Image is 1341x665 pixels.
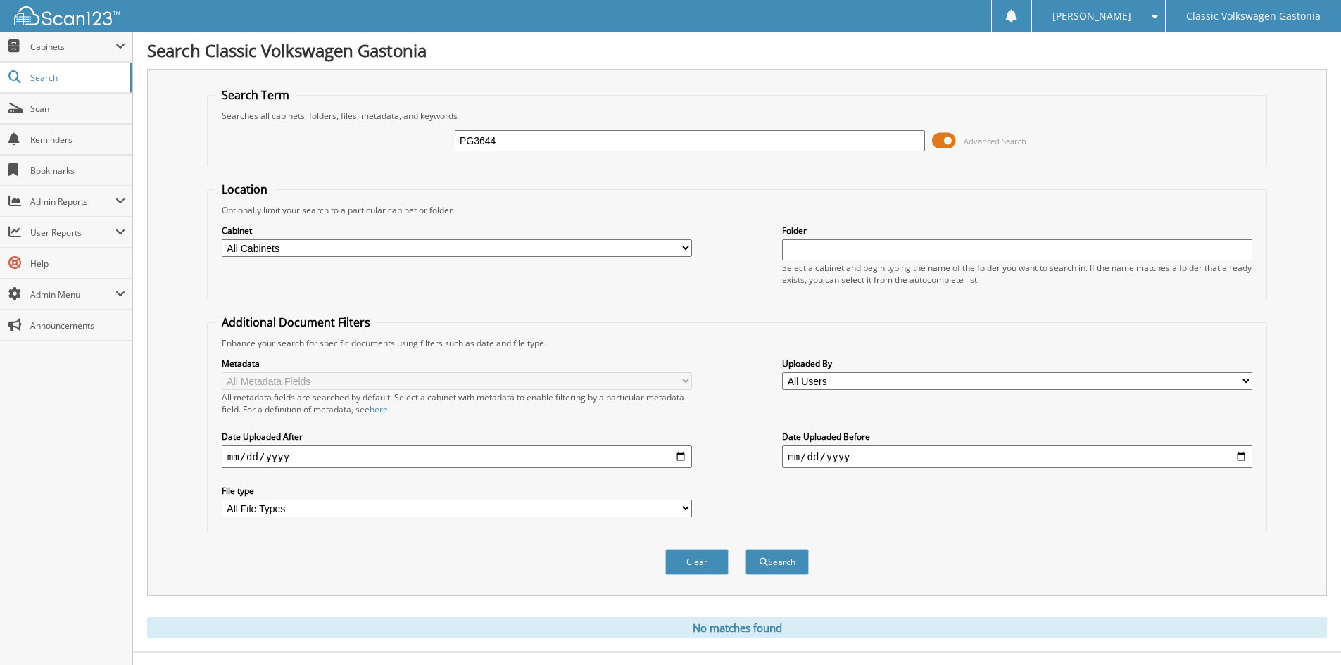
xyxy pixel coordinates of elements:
[30,72,123,84] span: Search
[1186,12,1321,20] span: Classic Volkswagen Gastonia
[665,549,729,575] button: Clear
[30,289,115,300] span: Admin Menu
[782,224,1252,236] label: Folder
[222,224,692,236] label: Cabinet
[1052,12,1131,20] span: [PERSON_NAME]
[370,403,388,415] a: here
[215,182,275,197] legend: Location
[222,391,692,415] div: All metadata fields are searched by default. Select a cabinet with metadata to enable filtering b...
[30,41,115,53] span: Cabinets
[215,337,1259,349] div: Enhance your search for specific documents using filters such as date and file type.
[30,227,115,239] span: User Reports
[147,617,1327,638] div: No matches found
[222,445,692,468] input: start
[30,258,125,270] span: Help
[222,431,692,443] label: Date Uploaded After
[215,204,1259,216] div: Optionally limit your search to a particular cabinet or folder
[30,165,125,177] span: Bookmarks
[745,549,809,575] button: Search
[215,110,1259,122] div: Searches all cabinets, folders, files, metadata, and keywords
[30,319,125,331] span: Announcements
[222,485,692,497] label: File type
[215,87,296,103] legend: Search Term
[30,196,115,208] span: Admin Reports
[782,262,1252,286] div: Select a cabinet and begin typing the name of the folder you want to search in. If the name match...
[14,6,120,25] img: scan123-logo-white.svg
[782,445,1252,468] input: end
[782,357,1252,369] label: Uploaded By
[147,39,1327,62] h1: Search Classic Volkswagen Gastonia
[215,315,377,330] legend: Additional Document Filters
[30,134,125,146] span: Reminders
[782,431,1252,443] label: Date Uploaded Before
[30,103,125,115] span: Scan
[222,357,692,369] label: Metadata
[964,136,1026,146] span: Advanced Search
